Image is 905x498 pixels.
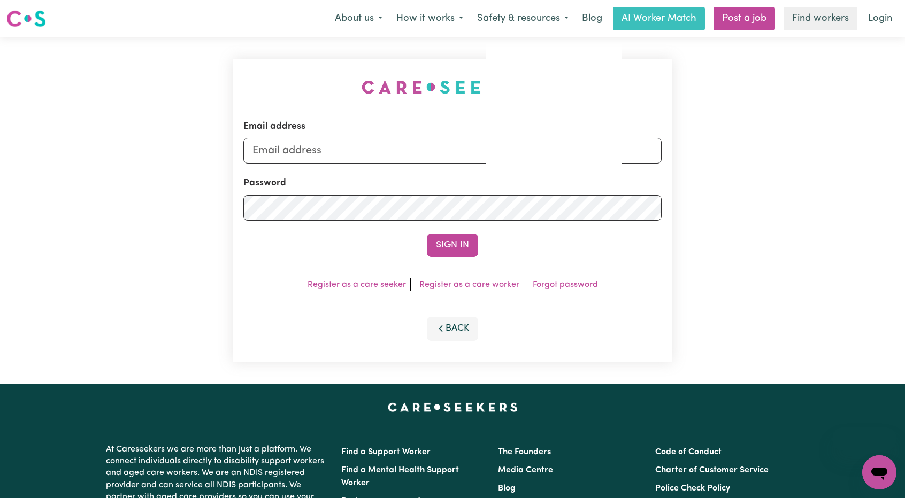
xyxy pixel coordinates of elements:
button: How it works [389,7,470,30]
a: Find a Support Worker [341,448,431,456]
a: Forgot password [533,281,598,289]
a: Post a job [714,7,775,30]
a: Find workers [784,7,857,30]
a: Media Centre [498,466,553,474]
a: Login [862,7,899,30]
button: Sign In [427,234,478,257]
button: Back [427,317,478,340]
a: Careseekers logo [6,6,46,31]
a: AI Worker Match [613,7,705,30]
label: Password [243,176,286,190]
a: Find a Mental Health Support Worker [341,466,459,487]
a: Police Check Policy [655,484,730,493]
a: Register as a care worker [419,281,519,289]
label: Email address [243,120,305,134]
a: Charter of Customer Service [655,466,769,474]
input: Email address [243,138,662,164]
a: Register as a care seeker [308,281,406,289]
a: Code of Conduct [655,448,722,456]
iframe: Message from company [832,427,896,451]
button: About us [328,7,389,30]
a: Careseekers home page [388,403,518,411]
a: The Founders [498,448,551,456]
a: Blog [498,484,516,493]
iframe: Button to launch messaging window [862,455,896,489]
button: Safety & resources [470,7,576,30]
img: Careseekers logo [6,9,46,28]
a: Blog [576,7,609,30]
